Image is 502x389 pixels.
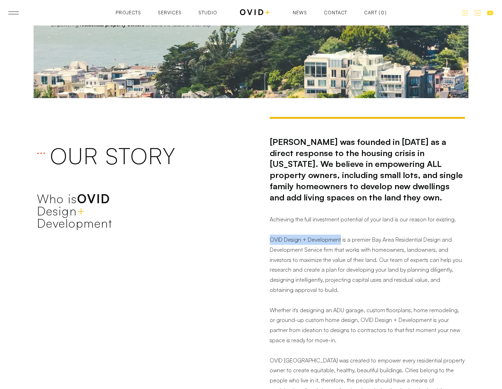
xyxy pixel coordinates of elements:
div: Cart [364,10,377,15]
span: + [77,203,86,218]
a: Studio [198,10,217,15]
a: Open empty cart [364,10,387,15]
a: Services [158,10,182,15]
strong: OVID [77,191,110,206]
h1: Our Story [50,143,176,168]
div: 0 [381,10,385,15]
div: ... [37,147,50,168]
h2: Who is Design Development [37,192,176,229]
div: ) [385,10,387,15]
div: ( [379,10,380,15]
a: News [293,10,307,15]
strong: [PERSON_NAME] was founded in [DATE] as a direct response to the housing crisis in [US_STATE]. We ... [270,137,463,203]
a: Projects [116,10,141,15]
a: Contact [324,10,347,15]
